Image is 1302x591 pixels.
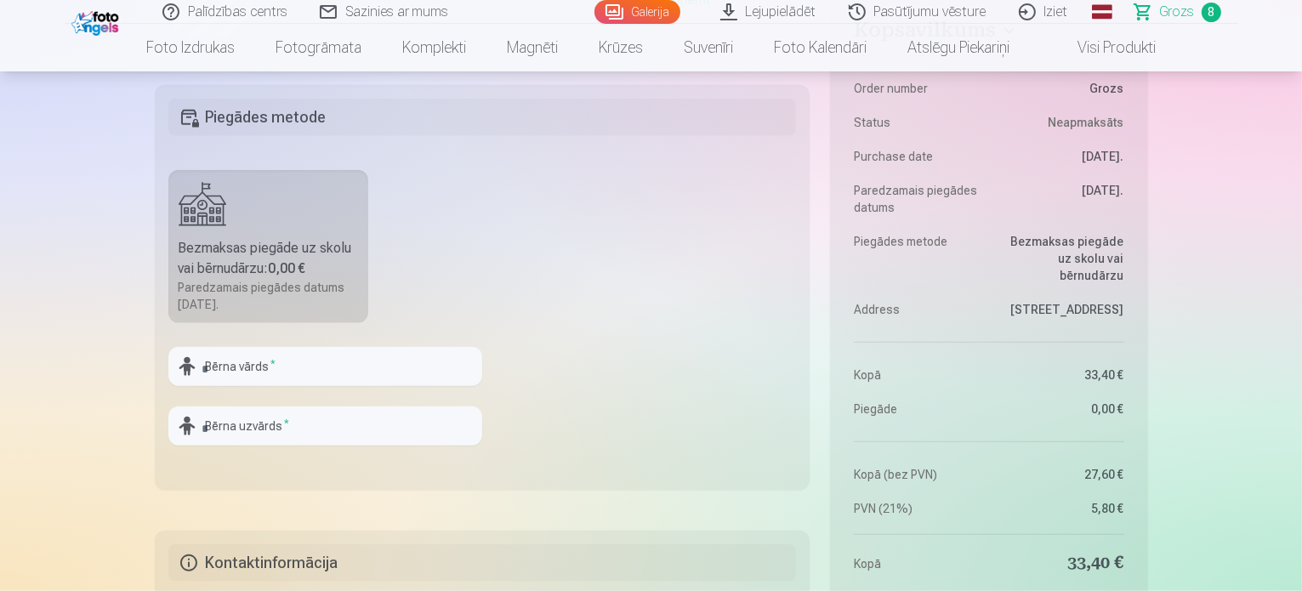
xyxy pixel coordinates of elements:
[998,301,1124,318] dd: [STREET_ADDRESS]
[998,367,1124,384] dd: 33,40 €
[854,401,981,418] dt: Piegāde
[179,238,359,279] div: Bezmaksas piegāde uz skolu vai bērnudārzu :
[854,233,981,284] dt: Piegādes metode
[887,24,1030,71] a: Atslēgu piekariņi
[998,182,1124,216] dd: [DATE].
[998,466,1124,483] dd: 27,60 €
[854,466,981,483] dt: Kopā (bez PVN)
[1202,3,1221,22] span: 8
[1049,114,1124,131] span: Neapmaksāts
[578,24,663,71] a: Krūzes
[71,7,123,36] img: /fa1
[179,279,359,313] div: Paredzamais piegādes datums [DATE].
[998,500,1124,517] dd: 5,80 €
[269,260,306,276] b: 0,00 €
[168,544,797,582] h5: Kontaktinformācija
[854,114,981,131] dt: Status
[382,24,486,71] a: Komplekti
[255,24,382,71] a: Fotogrāmata
[854,148,981,165] dt: Purchase date
[486,24,578,71] a: Magnēti
[1030,24,1176,71] a: Visi produkti
[854,80,981,97] dt: Order number
[1160,2,1195,22] span: Grozs
[854,301,981,318] dt: Address
[998,80,1124,97] dd: Grozs
[168,99,797,136] h5: Piegādes metode
[998,233,1124,284] dd: Bezmaksas piegāde uz skolu vai bērnudārzu
[663,24,753,71] a: Suvenīri
[998,401,1124,418] dd: 0,00 €
[998,148,1124,165] dd: [DATE].
[126,24,255,71] a: Foto izdrukas
[854,500,981,517] dt: PVN (21%)
[854,182,981,216] dt: Paredzamais piegādes datums
[753,24,887,71] a: Foto kalendāri
[998,552,1124,576] dd: 33,40 €
[854,367,981,384] dt: Kopā
[854,552,981,576] dt: Kopā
